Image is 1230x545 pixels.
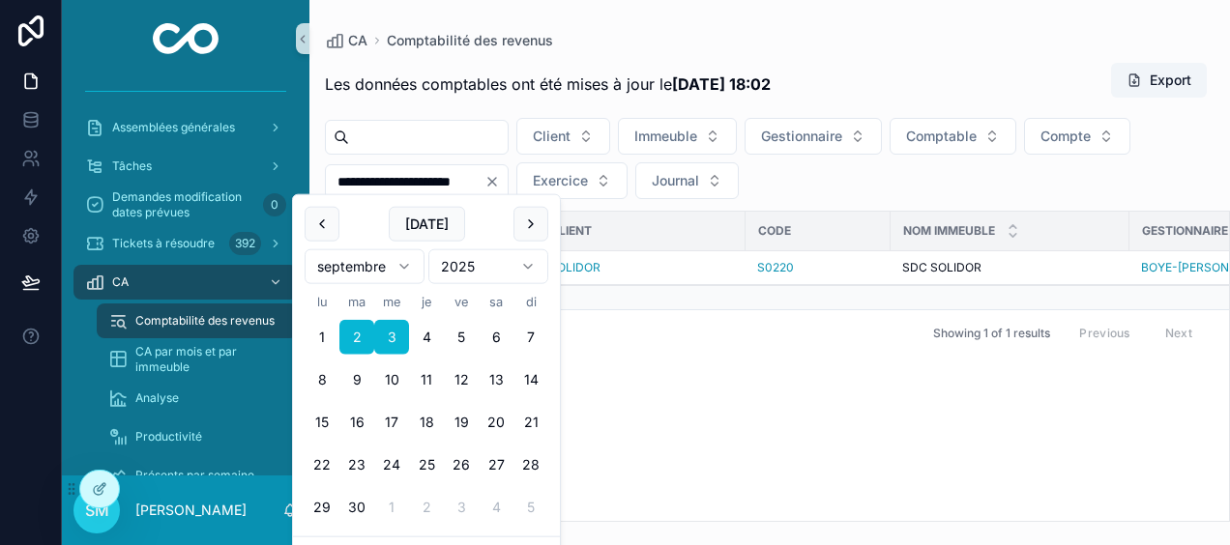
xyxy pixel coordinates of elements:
[112,189,255,220] span: Demandes modification dates prévues
[516,162,628,199] button: Select Button
[479,320,513,355] button: samedi 6 septembre 2025
[890,118,1016,155] button: Select Button
[73,265,298,300] a: CA
[409,490,444,525] button: jeudi 2 octobre 2025
[112,120,235,135] span: Assemblées générales
[479,447,513,482] button: samedi 27 septembre 2025
[374,362,409,397] button: mercredi 10 septembre 2025
[906,127,977,146] span: Comptable
[444,292,479,312] th: vendredi
[305,362,339,397] button: lundi 8 septembre 2025
[229,232,261,255] div: 392
[374,490,409,525] button: mercredi 1 octobre 2025
[513,320,548,355] button: dimanche 7 septembre 2025
[339,447,374,482] button: mardi 23 septembre 2025
[348,31,367,50] span: CA
[339,292,374,312] th: mardi
[97,342,298,377] a: CA par mois et par immeuble
[1040,127,1091,146] span: Compte
[305,320,339,355] button: lundi 1 septembre 2025
[1142,223,1228,239] span: Gestionnaire
[444,405,479,440] button: vendredi 19 septembre 2025
[97,458,298,493] a: Présents par semaine
[73,187,298,222] a: Demandes modification dates prévues0
[85,499,109,522] span: SM
[112,274,129,290] span: CA
[444,447,479,482] button: vendredi 26 septembre 2025
[135,313,275,329] span: Comptabilité des revenus
[305,447,339,482] button: lundi 22 septembre 2025
[339,490,374,525] button: mardi 30 septembre 2025
[135,390,179,406] span: Analyse
[263,193,286,216] div: 0
[409,447,444,482] button: jeudi 25 septembre 2025
[325,31,367,50] a: CA
[513,292,548,312] th: dimanche
[73,226,298,261] a: Tickets à résoudre392
[903,223,995,239] span: Nom immeuble
[409,362,444,397] button: jeudi 11 septembre 2025
[374,447,409,482] button: mercredi 24 septembre 2025
[409,292,444,312] th: jeudi
[112,236,215,251] span: Tickets à résoudre
[135,501,247,520] p: [PERSON_NAME]
[305,405,339,440] button: lundi 15 septembre 2025
[389,207,465,242] button: [DATE]
[672,74,771,94] strong: [DATE] 18:02
[745,118,882,155] button: Select Button
[761,127,842,146] span: Gestionnaire
[757,260,794,275] a: S0220
[97,381,298,416] a: Analyse
[305,490,339,525] button: lundi 29 septembre 2025
[374,292,409,312] th: mercredi
[513,490,548,525] button: dimanche 5 octobre 2025
[444,490,479,525] button: vendredi 3 octobre 2025
[516,118,610,155] button: Select Button
[374,405,409,440] button: mercredi 17 septembre 2025
[339,320,374,355] button: mardi 2 septembre 2025, selected
[135,429,202,445] span: Productivité
[374,320,409,355] button: Today, mercredi 3 septembre 2025, selected
[444,362,479,397] button: vendredi 12 septembre 2025
[933,326,1050,341] span: Showing 1 of 1 results
[387,31,553,50] a: Comptabilité des revenus
[635,162,739,199] button: Select Button
[479,490,513,525] button: samedi 4 octobre 2025
[409,320,444,355] button: jeudi 4 septembre 2025
[305,292,548,525] table: septembre 2025
[652,171,699,190] span: Journal
[325,72,771,96] span: Les données comptables ont été mises à jour le
[550,223,592,239] span: Client
[62,77,309,475] div: scrollable content
[533,127,571,146] span: Client
[513,362,548,397] button: dimanche 14 septembre 2025
[634,127,697,146] span: Immeuble
[758,223,791,239] span: Code
[73,110,298,145] a: Assemblées générales
[135,344,278,375] span: CA par mois et par immeuble
[153,23,220,54] img: App logo
[1024,118,1130,155] button: Select Button
[444,320,479,355] button: vendredi 5 septembre 2025
[479,362,513,397] button: samedi 13 septembre 2025
[533,171,588,190] span: Exercice
[339,405,374,440] button: mardi 16 septembre 2025
[409,405,444,440] button: jeudi 18 septembre 2025
[97,303,298,338] a: Comptabilité des revenus
[73,149,298,184] a: Tâches
[339,362,374,397] button: mardi 9 septembre 2025
[618,118,737,155] button: Select Button
[135,468,254,483] span: Présents par semaine
[902,260,981,275] span: SDC SOLIDOR
[513,447,548,482] button: dimanche 28 septembre 2025
[97,419,298,454] a: Productivité
[479,405,513,440] button: samedi 20 septembre 2025
[1111,63,1207,98] button: Export
[484,174,508,189] button: Clear
[479,292,513,312] th: samedi
[112,158,152,174] span: Tâches
[549,260,600,275] a: SOLIDOR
